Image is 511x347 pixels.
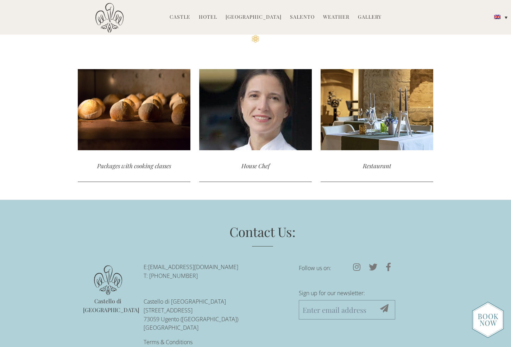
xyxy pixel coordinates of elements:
[199,13,217,22] a: Hotel
[199,69,312,182] a: House Chef
[95,3,124,33] img: Castello di Ugento
[170,13,190,22] a: Castle
[78,150,190,182] div: Packages with cooking classes
[290,13,315,22] a: Salento
[299,263,395,273] p: Follow us on:
[472,302,504,338] img: new-booknow.png
[148,263,238,271] a: [EMAIL_ADDRESS][DOMAIN_NAME]
[144,263,288,280] p: E: T: [PHONE_NUMBER]
[199,150,312,182] div: House Chef
[323,13,349,22] a: Weather
[94,265,122,295] img: logo.png
[144,297,288,332] p: Castello di [GEOGRAPHIC_DATA] [STREET_ADDRESS] 73059 Ugento ([GEOGRAPHIC_DATA]) [GEOGRAPHIC_DATA]
[299,300,395,319] input: Enter email address
[321,150,433,182] div: Restaurant
[83,297,133,315] p: Castello di [GEOGRAPHIC_DATA]
[102,223,423,247] h3: Contact Us:
[78,69,190,182] a: Packages with cooking classes
[226,13,282,22] a: [GEOGRAPHIC_DATA]
[144,338,193,346] a: Terms & Conditions
[299,288,395,300] label: Sign up for our newsletter:
[494,15,500,19] img: English
[321,69,433,182] a: Restaurant
[358,13,381,22] a: Gallery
